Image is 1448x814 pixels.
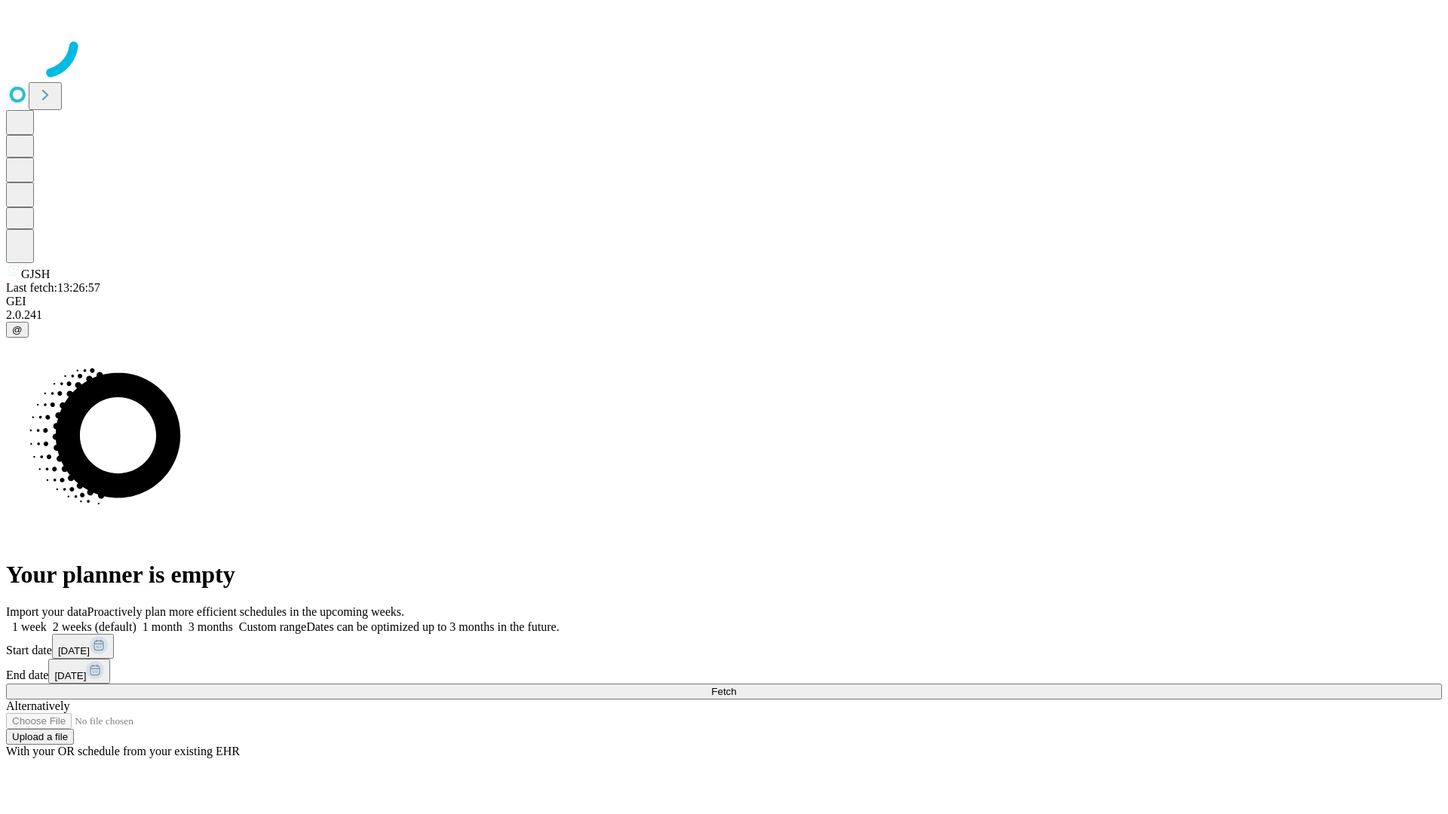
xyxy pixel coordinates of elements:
[21,268,50,280] span: GJSH
[6,729,74,745] button: Upload a file
[6,684,1442,699] button: Fetch
[48,659,110,684] button: [DATE]
[6,322,29,338] button: @
[306,620,559,633] span: Dates can be optimized up to 3 months in the future.
[189,620,233,633] span: 3 months
[6,634,1442,659] div: Start date
[6,308,1442,322] div: 2.0.241
[6,745,240,757] span: With your OR schedule from your existing EHR
[12,620,47,633] span: 1 week
[53,620,137,633] span: 2 weeks (default)
[239,620,306,633] span: Custom range
[711,686,736,697] span: Fetch
[6,561,1442,589] h1: Your planner is empty
[6,295,1442,308] div: GEI
[12,324,23,335] span: @
[52,634,114,659] button: [DATE]
[6,699,69,712] span: Alternatively
[6,281,100,294] span: Last fetch: 13:26:57
[143,620,183,633] span: 1 month
[6,605,87,618] span: Import your data
[54,670,86,681] span: [DATE]
[6,659,1442,684] div: End date
[87,605,404,618] span: Proactively plan more efficient schedules in the upcoming weeks.
[58,645,90,656] span: [DATE]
